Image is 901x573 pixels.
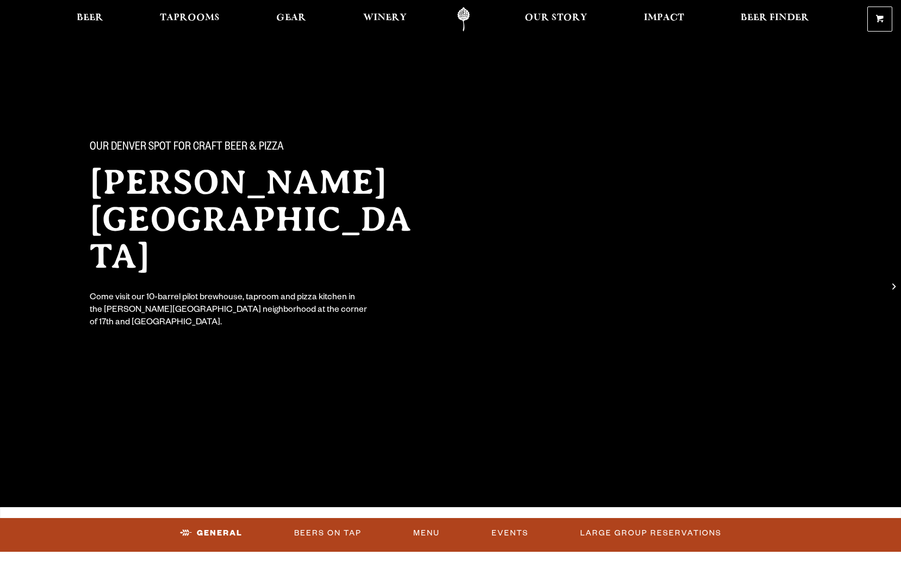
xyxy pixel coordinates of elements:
[734,7,816,32] a: Beer Finder
[77,14,103,22] span: Beer
[290,521,366,546] a: Beers On Tap
[160,14,220,22] span: Taprooms
[269,7,313,32] a: Gear
[409,521,444,546] a: Menu
[443,7,484,32] a: Odell Home
[276,14,306,22] span: Gear
[741,14,809,22] span: Beer Finder
[576,521,726,546] a: Large Group Reservations
[90,141,284,155] span: Our Denver spot for craft beer & pizza
[90,292,368,330] div: Come visit our 10-barrel pilot brewhouse, taproom and pizza kitchen in the [PERSON_NAME][GEOGRAPH...
[518,7,594,32] a: Our Story
[176,521,247,546] a: General
[363,14,407,22] span: Winery
[356,7,414,32] a: Winery
[70,7,110,32] a: Beer
[90,164,429,275] h2: [PERSON_NAME][GEOGRAPHIC_DATA]
[153,7,227,32] a: Taprooms
[644,14,684,22] span: Impact
[487,521,533,546] a: Events
[525,14,587,22] span: Our Story
[637,7,691,32] a: Impact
